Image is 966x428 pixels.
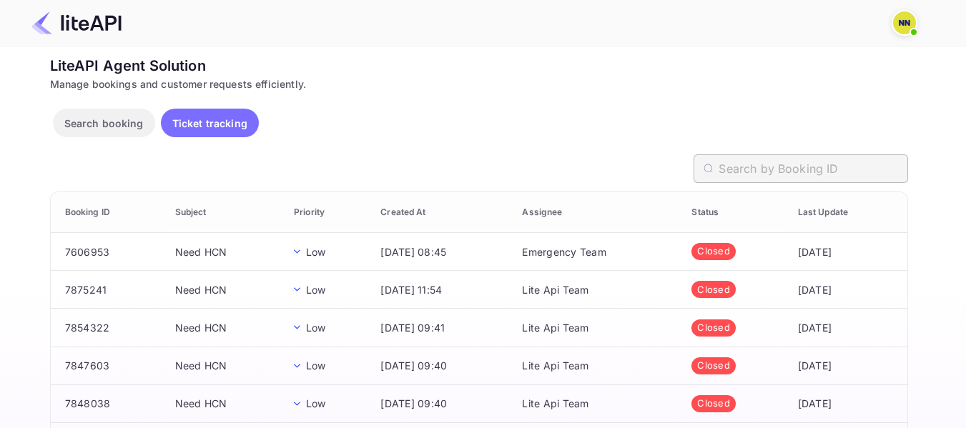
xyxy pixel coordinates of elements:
[164,192,282,233] th: Subject
[369,233,511,271] td: [DATE] 08:45
[164,384,282,422] td: Need HCN
[164,271,282,309] td: Need HCN
[369,271,511,309] td: [DATE] 11:54
[369,384,511,422] td: [DATE] 09:40
[164,309,282,347] td: Need HCN
[511,192,680,233] th: Assignee
[691,244,736,259] span: Closed
[172,116,247,131] p: Ticket tracking
[893,11,916,34] img: N/A N/A
[306,358,325,373] p: Low
[691,321,736,335] span: Closed
[50,55,908,76] div: LiteAPI Agent Solution
[511,309,680,347] td: Lite Api Team
[306,282,325,297] p: Low
[51,233,164,271] td: 7606953
[719,154,907,183] input: Search by Booking ID
[164,347,282,384] td: Need HCN
[691,359,736,373] span: Closed
[51,192,164,233] th: Booking ID
[511,233,680,271] td: Emergency Team
[511,384,680,422] td: Lite Api Team
[511,271,680,309] td: Lite Api Team
[51,309,164,347] td: 7854322
[64,116,144,131] p: Search booking
[51,347,164,384] td: 7847603
[31,11,122,34] img: LiteAPI Logo
[511,347,680,384] td: Lite Api Team
[787,347,907,384] td: [DATE]
[50,76,908,91] div: Manage bookings and customer requests efficiently.
[787,309,907,347] td: [DATE]
[164,233,282,271] td: Need HCN
[369,309,511,347] td: [DATE] 09:41
[306,244,325,259] p: Low
[787,271,907,309] td: [DATE]
[787,384,907,422] td: [DATE]
[369,347,511,384] td: [DATE] 09:40
[282,192,369,233] th: Priority
[691,283,736,297] span: Closed
[51,271,164,309] td: 7875241
[787,192,907,233] th: Last Update
[51,384,164,422] td: 7848038
[369,192,511,233] th: Created At
[306,320,325,335] p: Low
[306,396,325,411] p: Low
[691,397,736,411] span: Closed
[680,192,786,233] th: Status
[787,233,907,271] td: [DATE]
